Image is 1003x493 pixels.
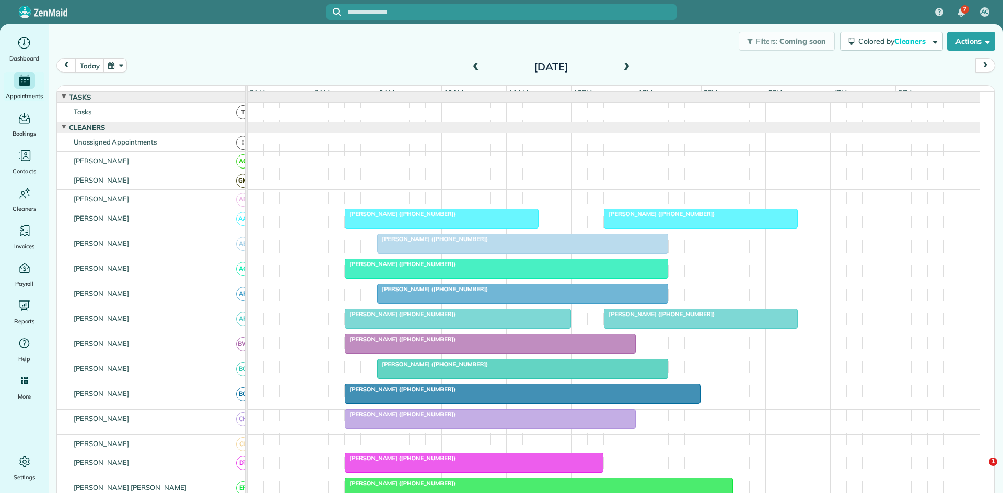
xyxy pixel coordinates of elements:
[702,88,720,97] span: 2pm
[72,414,132,423] span: [PERSON_NAME]
[344,335,456,343] span: [PERSON_NAME] ([PHONE_NUMBER])
[840,32,943,51] button: Colored byCleaners
[4,185,44,214] a: Cleaners
[18,354,31,364] span: Help
[236,237,250,251] span: AB
[248,88,267,97] span: 7am
[72,364,132,372] span: [PERSON_NAME]
[236,136,250,150] span: !
[486,61,616,73] h2: [DATE]
[377,285,488,293] span: [PERSON_NAME] ([PHONE_NUMBER])
[377,88,396,97] span: 9am
[72,439,132,448] span: [PERSON_NAME]
[72,157,132,165] span: [PERSON_NAME]
[72,339,132,347] span: [PERSON_NAME]
[344,454,456,462] span: [PERSON_NAME] ([PHONE_NUMBER])
[236,337,250,351] span: BW
[636,88,655,97] span: 1pm
[72,483,189,491] span: [PERSON_NAME] [PERSON_NAME]
[766,88,785,97] span: 3pm
[72,107,94,116] span: Tasks
[13,128,37,139] span: Bookings
[236,105,250,119] span: T
[236,387,250,401] span: BG
[236,174,250,188] span: GM
[72,264,132,272] span: [PERSON_NAME]
[14,241,35,251] span: Invoices
[344,260,456,268] span: [PERSON_NAME] ([PHONE_NUMBER])
[947,32,995,51] button: Actions
[9,53,39,64] span: Dashboard
[975,58,995,73] button: next
[13,203,36,214] span: Cleaners
[72,314,132,322] span: [PERSON_NAME]
[963,5,966,14] span: 7
[236,412,250,426] span: CH
[4,260,44,289] a: Payroll
[14,472,36,483] span: Settings
[6,91,43,101] span: Appointments
[4,72,44,101] a: Appointments
[312,88,332,97] span: 8am
[18,391,31,402] span: More
[507,88,530,97] span: 11am
[756,37,778,46] span: Filters:
[72,239,132,247] span: [PERSON_NAME]
[72,458,132,466] span: [PERSON_NAME]
[72,289,132,297] span: [PERSON_NAME]
[967,458,993,483] iframe: Intercom live chat
[72,176,132,184] span: [PERSON_NAME]
[894,37,928,46] span: Cleaners
[344,210,456,218] span: [PERSON_NAME] ([PHONE_NUMBER])
[896,88,914,97] span: 5pm
[344,310,456,318] span: [PERSON_NAME] ([PHONE_NUMBER])
[236,262,250,276] span: AC
[981,8,989,16] span: AC
[236,312,250,326] span: AF
[13,166,36,176] span: Contacts
[236,362,250,376] span: BC
[67,93,93,101] span: Tasks
[344,411,456,418] span: [PERSON_NAME] ([PHONE_NUMBER])
[56,58,76,73] button: prev
[72,195,132,203] span: [PERSON_NAME]
[236,437,250,451] span: CL
[603,210,715,218] span: [PERSON_NAME] ([PHONE_NUMBER])
[326,8,341,16] button: Focus search
[344,386,456,393] span: [PERSON_NAME] ([PHONE_NUMBER])
[779,37,826,46] span: Coming soon
[75,58,104,73] button: today
[831,88,849,97] span: 4pm
[14,316,35,327] span: Reports
[4,222,44,251] a: Invoices
[950,1,972,24] div: 7 unread notifications
[603,310,715,318] span: [PERSON_NAME] ([PHONE_NUMBER])
[858,37,929,46] span: Colored by
[377,235,488,243] span: [PERSON_NAME] ([PHONE_NUMBER])
[236,456,250,470] span: DT
[236,154,250,169] span: AC
[4,335,44,364] a: Help
[236,193,250,207] span: AB
[72,389,132,398] span: [PERSON_NAME]
[67,123,107,131] span: Cleaners
[4,34,44,64] a: Dashboard
[236,287,250,301] span: AF
[15,279,34,289] span: Payroll
[333,8,341,16] svg: Focus search
[377,360,488,368] span: [PERSON_NAME] ([PHONE_NUMBER])
[344,479,456,487] span: [PERSON_NAME] ([PHONE_NUMBER])
[4,453,44,483] a: Settings
[4,297,44,327] a: Reports
[4,110,44,139] a: Bookings
[72,214,132,222] span: [PERSON_NAME]
[236,212,250,226] span: AA
[572,88,594,97] span: 12pm
[442,88,465,97] span: 10am
[4,147,44,176] a: Contacts
[989,458,997,466] span: 1
[72,138,159,146] span: Unassigned Appointments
